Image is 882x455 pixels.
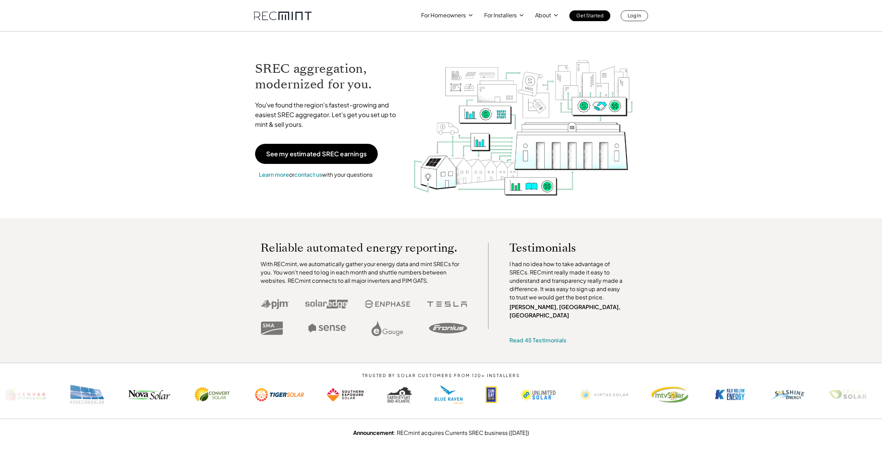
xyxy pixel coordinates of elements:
a: contact us [294,171,322,178]
p: For Homeowners [421,10,466,20]
a: Read 45 Testimonials [509,336,566,344]
a: Get Started [569,10,610,21]
p: Testimonials [509,243,613,253]
p: I had no idea how to take advantage of SRECs. RECmint really made it easy to understand and trans... [509,260,626,301]
a: Announcement: RECmint acquires Currents SREC business ([DATE]) [353,429,529,436]
p: For Installers [484,10,517,20]
a: See my estimated SREC earnings [255,144,378,164]
img: RECmint value cycle [413,42,634,198]
strong: Announcement [353,429,394,436]
p: Get Started [576,10,603,20]
p: Reliable automated energy reporting. [261,243,467,253]
h1: SREC aggregation, modernized for you. [255,61,403,92]
p: or with your questions [255,170,376,179]
p: About [535,10,551,20]
p: TRUSTED BY SOLAR CUSTOMERS FROM 120+ INSTALLERS [341,373,541,378]
p: With RECmint, we automatically gather your energy data and mint SRECs for you. You won't need to ... [261,260,467,285]
a: Learn more [259,171,289,178]
p: You've found the region's fastest-growing and easiest SREC aggregator. Let's get you set up to mi... [255,100,403,129]
p: [PERSON_NAME], [GEOGRAPHIC_DATA], [GEOGRAPHIC_DATA] [509,303,626,320]
a: Log In [621,10,648,21]
p: See my estimated SREC earnings [266,151,367,157]
p: Log In [628,10,641,20]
